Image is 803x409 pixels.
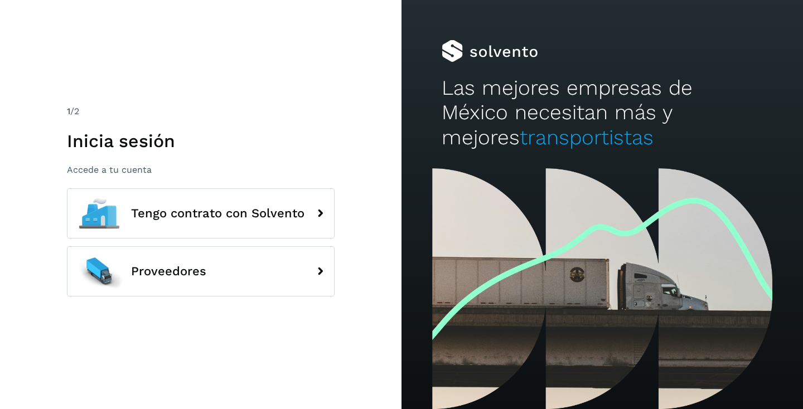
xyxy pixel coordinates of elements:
[67,130,335,152] h1: Inicia sesión
[67,188,335,238] button: Tengo contrato con Solvento
[442,76,763,150] h2: Las mejores empresas de México necesitan más y mejores
[67,164,335,175] p: Accede a tu cuenta
[131,265,206,278] span: Proveedores
[67,105,335,118] div: /2
[520,125,654,149] span: transportistas
[67,106,70,116] span: 1
[131,207,304,220] span: Tengo contrato con Solvento
[67,246,335,296] button: Proveedores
